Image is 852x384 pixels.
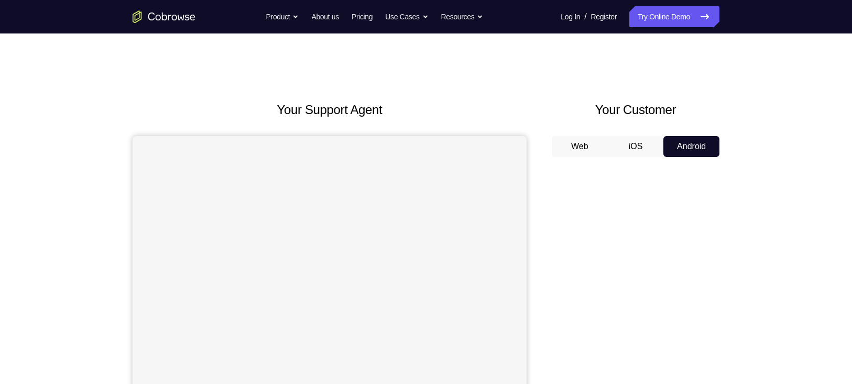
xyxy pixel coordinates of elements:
[629,6,719,27] a: Try Online Demo
[266,6,299,27] button: Product
[385,6,428,27] button: Use Cases
[608,136,664,157] button: iOS
[584,10,586,23] span: /
[133,10,195,23] a: Go to the home page
[663,136,719,157] button: Android
[441,6,484,27] button: Resources
[552,100,719,119] h2: Your Customer
[133,100,527,119] h2: Your Support Agent
[561,6,580,27] a: Log In
[311,6,338,27] a: About us
[591,6,617,27] a: Register
[552,136,608,157] button: Web
[352,6,373,27] a: Pricing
